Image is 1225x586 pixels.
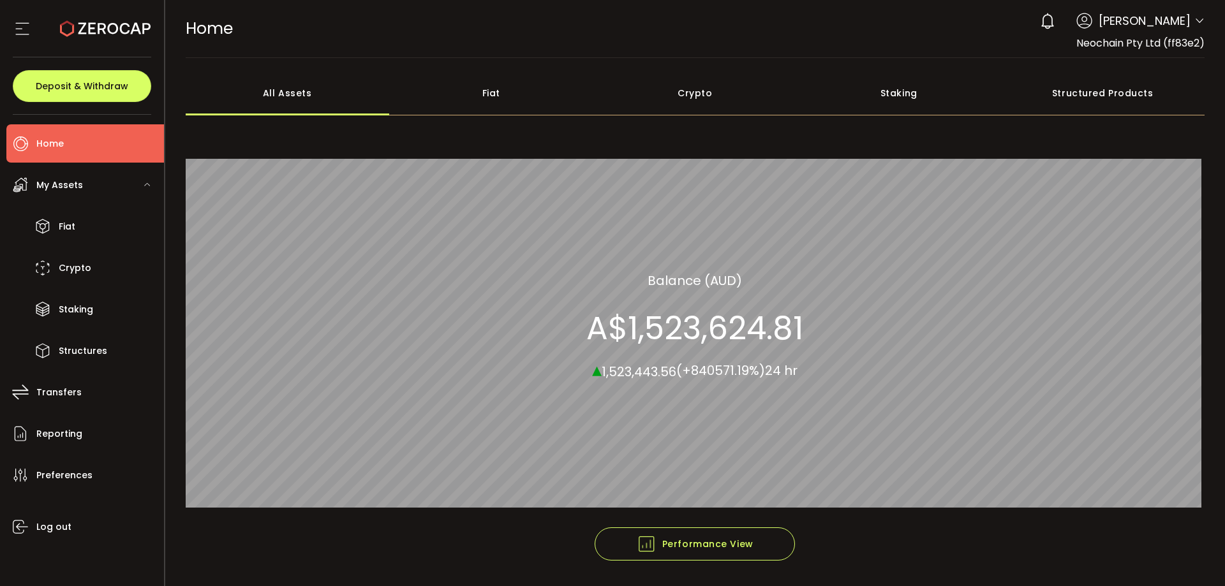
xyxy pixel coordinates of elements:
button: Deposit & Withdraw [13,70,151,102]
span: [PERSON_NAME] [1099,12,1191,29]
span: 1,523,443.56 [602,362,676,380]
span: 24 hr [765,362,798,379]
div: All Assets [186,71,390,115]
section: A$1,523,624.81 [586,309,803,347]
iframe: Chat Widget [1161,525,1225,586]
div: Crypto [593,71,798,115]
span: Reporting [36,425,82,443]
span: Deposit & Withdraw [36,82,128,91]
span: ▴ [592,355,602,383]
span: Neochain Pty Ltd (ff83e2) [1076,36,1205,50]
div: Staking [797,71,1001,115]
span: Staking [59,300,93,319]
span: Fiat [59,217,75,236]
span: Log out [36,518,71,536]
span: Home [186,17,233,40]
span: My Assets [36,176,83,194]
span: Preferences [36,466,93,485]
section: Balance (AUD) [648,270,742,289]
div: Fiat [389,71,593,115]
span: Crypto [59,259,91,277]
button: Performance View [595,527,795,560]
span: Structures [59,342,107,360]
div: Structured Products [1001,71,1205,115]
span: Performance View [637,534,754,553]
span: Transfers [36,383,82,402]
span: Home [36,135,64,153]
span: (+840571.19%) [676,362,765,379]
